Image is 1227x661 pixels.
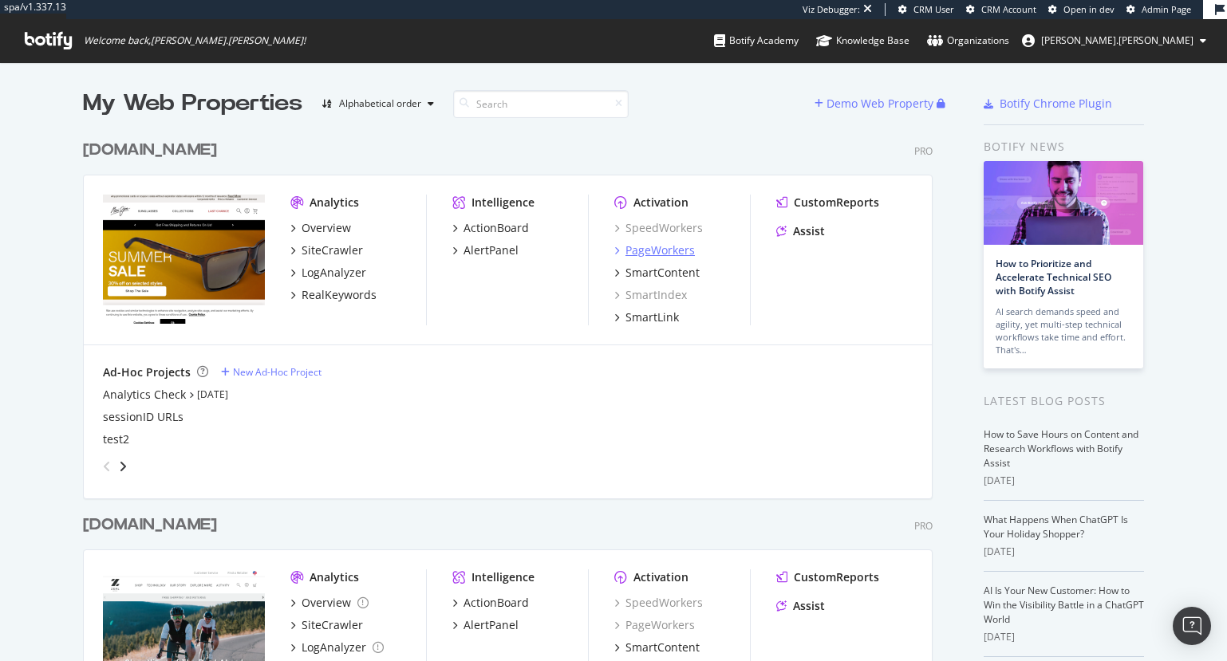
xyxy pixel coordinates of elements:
div: Demo Web Property [827,96,933,112]
div: CustomReports [794,195,879,210]
span: jeffrey.louella [1041,33,1193,47]
span: CRM User [913,3,954,15]
a: Assist [776,223,825,239]
a: sessionID URLs [103,409,183,425]
div: Assist [793,223,825,239]
div: New Ad-Hoc Project [233,365,322,379]
div: angle-left [97,454,117,479]
a: RealKeywords [290,287,377,303]
div: Botify Academy [714,33,799,49]
div: PageWorkers [625,242,695,258]
div: Activation [633,195,688,210]
a: LogAnalyzer [290,639,384,655]
div: Alphabetical order [339,99,421,108]
div: [DATE] [984,630,1144,644]
div: SiteCrawler [302,617,363,633]
a: Overview [290,220,351,236]
a: LogAnalyzer [290,265,366,281]
a: ActionBoard [452,595,529,611]
a: How to Save Hours on Content and Research Workflows with Botify Assist [984,427,1138,470]
div: AlertPanel [464,242,519,258]
img: mauijim.com [103,195,265,324]
div: [DOMAIN_NAME] [83,139,217,162]
span: Open in dev [1063,3,1115,15]
a: SpeedWorkers [614,595,703,611]
a: Demo Web Property [815,96,937,110]
div: SmartContent [625,639,700,655]
div: AlertPanel [464,617,519,633]
a: SmartIndex [614,287,687,303]
a: Admin Page [1126,3,1191,16]
a: AlertPanel [452,617,519,633]
a: New Ad-Hoc Project [221,365,322,379]
button: [PERSON_NAME].[PERSON_NAME] [1009,28,1219,53]
a: Botify Chrome Plugin [984,96,1112,112]
a: SiteCrawler [290,242,363,258]
div: Pro [914,144,933,158]
div: RealKeywords [302,287,377,303]
div: [DATE] [984,474,1144,488]
div: SmartLink [625,309,679,325]
div: SiteCrawler [302,242,363,258]
div: Overview [302,220,351,236]
a: Knowledge Base [816,19,909,62]
a: PageWorkers [614,242,695,258]
a: [DOMAIN_NAME] [83,513,223,537]
a: CRM Account [966,3,1036,16]
a: How to Prioritize and Accelerate Technical SEO with Botify Assist [996,257,1111,297]
div: Viz Debugger: [803,3,860,16]
div: LogAnalyzer [302,639,366,655]
div: Open Intercom Messenger [1173,607,1211,645]
span: Welcome back, [PERSON_NAME].[PERSON_NAME] ! [84,34,306,47]
div: SmartContent [625,265,700,281]
div: LogAnalyzer [302,265,366,281]
button: Alphabetical order [315,91,440,116]
div: Knowledge Base [816,33,909,49]
span: Admin Page [1142,3,1191,15]
a: [DOMAIN_NAME] [83,139,223,162]
input: Search [453,90,629,118]
img: How to Prioritize and Accelerate Technical SEO with Botify Assist [984,161,1143,245]
button: Demo Web Property [815,91,937,116]
a: AI Is Your New Customer: How to Win the Visibility Battle in a ChatGPT World [984,584,1144,626]
div: AI search demands speed and agility, yet multi-step technical workflows take time and effort. Tha... [996,305,1131,356]
div: ActionBoard [464,595,529,611]
div: Analytics [310,569,359,585]
a: What Happens When ChatGPT Is Your Holiday Shopper? [984,513,1128,541]
div: ActionBoard [464,220,529,236]
a: PageWorkers [614,617,695,633]
a: SpeedWorkers [614,220,703,236]
a: AlertPanel [452,242,519,258]
a: Botify Academy [714,19,799,62]
span: CRM Account [981,3,1036,15]
div: Ad-Hoc Projects [103,364,191,380]
a: Organizations [927,19,1009,62]
div: CustomReports [794,569,879,585]
a: SmartContent [614,639,700,655]
div: Intelligence [471,569,535,585]
a: Overview [290,595,369,611]
div: Overview [302,595,351,611]
div: Activation [633,569,688,585]
a: CRM User [898,3,954,16]
a: CustomReports [776,195,879,210]
div: Organizations [927,33,1009,49]
a: [DATE] [197,388,228,401]
div: [DOMAIN_NAME] [83,513,217,537]
div: [DATE] [984,545,1144,559]
a: test2 [103,431,129,447]
a: Assist [776,598,825,614]
div: Botify news [984,138,1144,155]
div: My Web Properties [83,88,302,120]
div: Analytics [310,195,359,210]
a: Open in dev [1048,3,1115,16]
a: SiteCrawler [290,617,363,633]
a: Analytics Check [103,387,186,403]
div: Botify Chrome Plugin [1000,96,1112,112]
a: SmartContent [614,265,700,281]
